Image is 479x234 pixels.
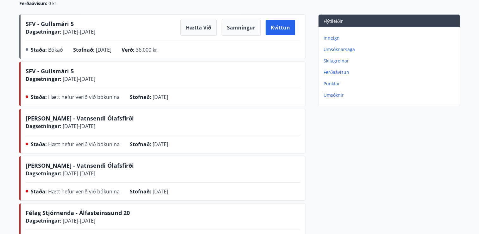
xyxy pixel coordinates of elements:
span: [DATE] [153,141,168,148]
span: Bókað [48,46,63,53]
span: 0 kr. [48,0,58,7]
span: Stofnað : [130,94,151,101]
span: Staða : [31,94,47,101]
span: Félag Stjórnenda - Álfasteinssund 20 [26,209,130,217]
span: Staða : [31,141,47,148]
p: Ferðaávísun [324,69,457,75]
span: [DATE] - [DATE] [61,217,95,224]
span: Dagsetningar : [26,170,61,177]
span: [DATE] - [DATE] [61,123,95,130]
p: Skilagreinar [324,58,457,64]
button: Kvittun [266,20,295,35]
span: Dagsetningar : [26,75,61,82]
span: Stofnað : [130,141,151,148]
span: [DATE] [153,94,168,101]
span: Verð : [122,46,135,53]
span: [DATE] [153,188,168,195]
span: Hætt hefur verið við bókunina [48,141,120,148]
p: Umsóknarsaga [324,46,457,53]
span: Stofnað : [130,188,151,195]
span: Hætt hefur verið við bókunina [48,94,120,101]
span: [DATE] - [DATE] [61,75,95,82]
span: [PERSON_NAME] - Vatnsendi Ólafsfirði [26,162,134,169]
span: Dagsetningar : [26,123,61,130]
span: Staða : [31,188,47,195]
span: [DATE] - [DATE] [61,170,95,177]
span: Dagsetningar : [26,217,61,224]
p: Umsóknir [324,92,457,98]
span: 36.000 kr. [136,46,159,53]
span: Dagsetningar : [26,28,61,35]
span: Ferðaávísun : [19,0,47,7]
span: SFV - Gullsmári 5 [26,20,74,28]
button: Hætta við [180,20,217,36]
span: Staða : [31,46,47,53]
span: SFV - Gullsmári 5 [26,67,74,75]
span: Hætt hefur verið við bókunina [48,188,120,195]
p: Inneign [324,35,457,41]
span: Flýtileiðir [324,18,343,24]
span: [DATE] - [DATE] [61,28,95,35]
span: [PERSON_NAME] - Vatnsendi Ólafsfirði [26,114,134,122]
span: Stofnað : [73,46,95,53]
p: Punktar [324,81,457,87]
span: [DATE] [96,46,111,53]
button: Samningur [222,20,261,36]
